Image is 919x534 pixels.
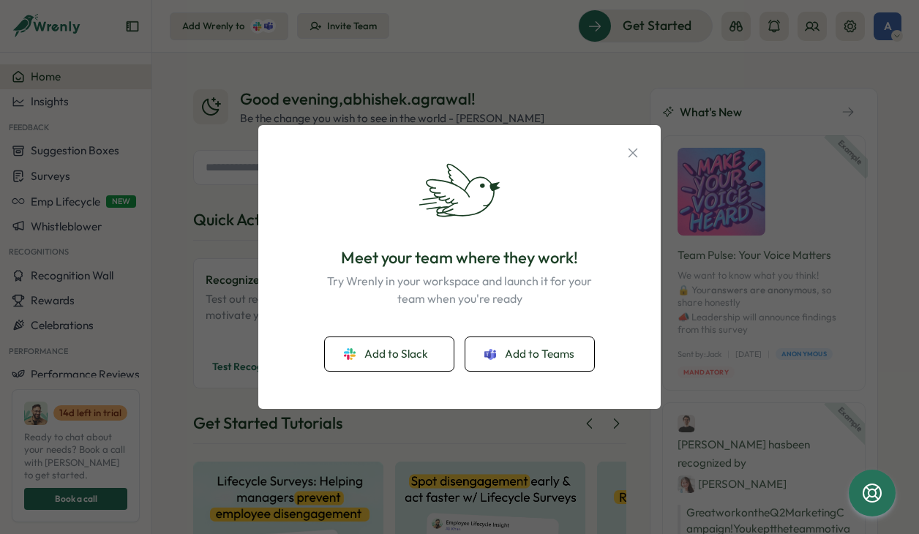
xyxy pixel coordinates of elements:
[325,337,454,371] button: Add to Slack
[341,247,578,269] p: Meet your team where they work!
[465,337,594,371] button: Add to Teams
[364,346,428,362] span: Add to Slack
[505,346,574,362] span: Add to Teams
[319,272,600,309] p: Try Wrenly in your workspace and launch it for your team when you're ready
